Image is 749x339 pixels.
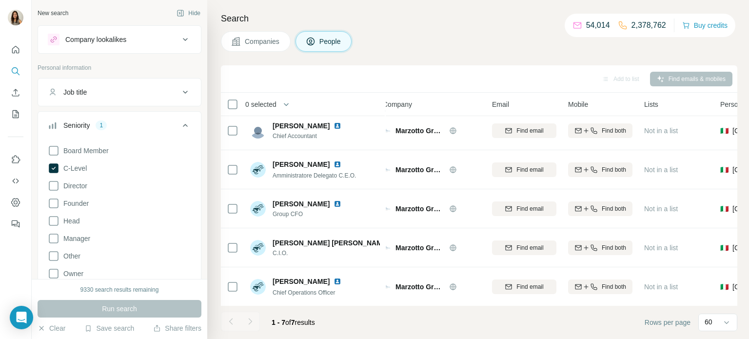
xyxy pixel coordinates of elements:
button: Find both [568,201,632,216]
img: Avatar [8,10,23,25]
p: Personal information [38,63,201,72]
span: 🇮🇹 [720,126,729,136]
p: 60 [705,317,712,327]
span: 🇮🇹 [720,243,729,253]
span: Marzotto Group [395,165,444,175]
span: [PERSON_NAME] [PERSON_NAME] [273,238,389,248]
div: Open Intercom Messenger [10,306,33,329]
div: Company lookalikes [65,35,126,44]
div: Job title [63,87,87,97]
span: 7 [291,319,295,326]
p: 2,378,762 [631,20,666,31]
img: Logo of Marzotto Group [383,205,391,213]
button: Use Surfe on LinkedIn [8,151,23,168]
img: LinkedIn logo [334,160,341,168]
button: Quick start [8,41,23,59]
span: [PERSON_NAME] [273,160,330,169]
span: Not in a list [644,205,678,213]
span: Marzotto Group [395,204,444,214]
h4: Search [221,12,737,25]
img: LinkedIn logo [334,122,341,130]
span: Other [59,251,80,261]
span: Rows per page [645,318,690,327]
span: Not in a list [644,283,678,291]
span: Find both [602,165,626,174]
button: Dashboard [8,194,23,211]
span: Find email [516,243,543,252]
span: Find both [602,282,626,291]
span: 1 - 7 [272,319,285,326]
span: Find email [516,165,543,174]
span: Find email [516,282,543,291]
span: Director [59,181,87,191]
span: Founder [59,199,89,208]
img: Logo of Marzotto Group [383,127,391,135]
button: Use Surfe API [8,172,23,190]
button: Find email [492,123,556,138]
button: Job title [38,80,201,104]
span: Lists [644,100,658,109]
button: Clear [38,323,65,333]
img: Avatar [250,240,266,256]
button: Feedback [8,215,23,233]
span: C-Level [59,163,87,173]
button: Buy credits [682,19,728,32]
img: Avatar [250,201,266,217]
span: Marzotto Group [395,126,444,136]
span: 🇮🇹 [720,204,729,214]
button: Search [8,62,23,80]
button: Seniority1 [38,114,201,141]
img: Logo of Marzotto Group [383,166,391,174]
span: Marzotto Group [395,282,444,292]
span: Find both [602,126,626,135]
span: People [319,37,342,46]
button: Find both [568,240,632,255]
span: Amministratore Delegato C.E.O. [273,172,356,179]
div: 1 [96,121,107,130]
span: 🇮🇹 [720,282,729,292]
span: [PERSON_NAME] [273,199,330,209]
button: Hide [170,6,207,20]
span: 🇮🇹 [720,165,729,175]
div: 9330 search results remaining [80,285,159,294]
span: Company [383,100,412,109]
div: New search [38,9,68,18]
img: Logo of Marzotto Group [383,283,391,291]
span: results [272,319,315,326]
span: Not in a list [644,244,678,252]
span: Marzotto Group [395,243,444,253]
button: Share filters [153,323,201,333]
span: of [285,319,291,326]
span: 0 selected [245,100,276,109]
button: My lists [8,105,23,123]
span: Chief Accountant [273,132,353,140]
span: [PERSON_NAME] [273,121,330,131]
span: Chief Operations Officer [273,289,335,296]
span: Not in a list [644,127,678,135]
span: Board Member [59,146,109,156]
span: Head [59,216,79,226]
button: Find email [492,162,556,177]
div: Seniority [63,120,90,130]
button: Find both [568,162,632,177]
span: Manager [59,234,90,243]
span: Not in a list [644,166,678,174]
button: Save search [84,323,134,333]
button: Find email [492,240,556,255]
span: Companies [245,37,280,46]
button: Enrich CSV [8,84,23,101]
button: Find email [492,201,556,216]
p: 54,014 [586,20,610,31]
span: [PERSON_NAME] [273,277,330,286]
img: Avatar [250,123,266,139]
span: Find both [602,204,626,213]
span: Email [492,100,509,109]
span: Find email [516,126,543,135]
img: Avatar [250,162,266,178]
img: LinkedIn logo [334,200,341,208]
img: Avatar [250,279,266,295]
img: Logo of Marzotto Group [383,244,391,252]
span: Find both [602,243,626,252]
span: Find email [516,204,543,213]
button: Find email [492,279,556,294]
